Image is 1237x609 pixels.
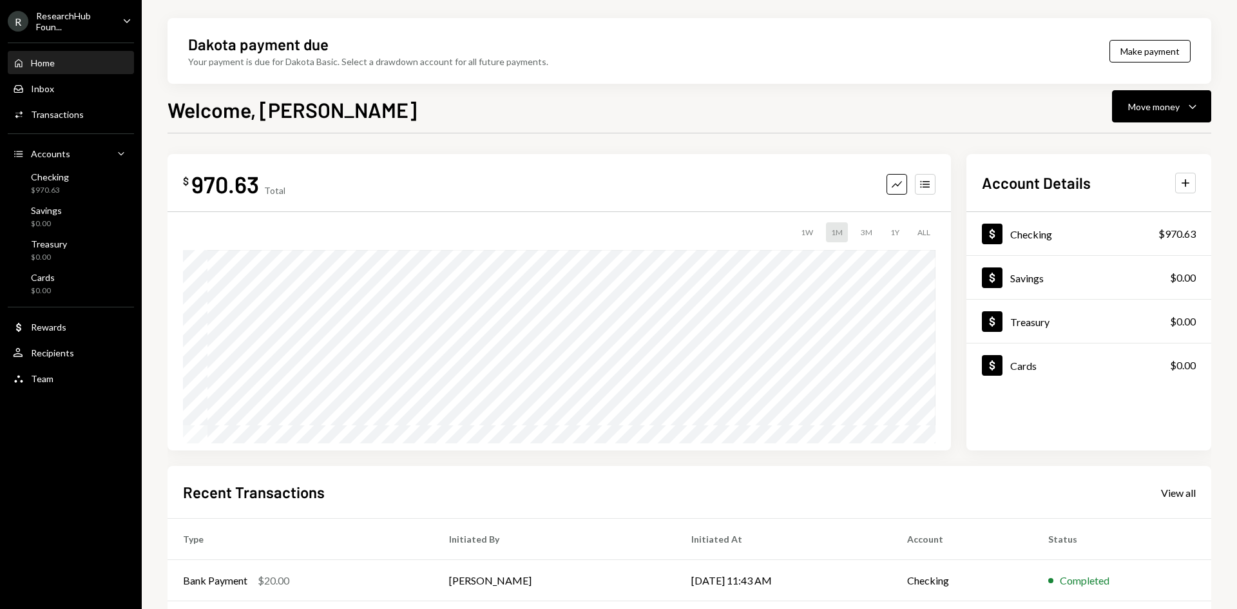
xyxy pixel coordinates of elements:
[31,373,53,384] div: Team
[796,222,818,242] div: 1W
[434,560,676,601] td: [PERSON_NAME]
[982,172,1091,193] h2: Account Details
[1010,360,1037,372] div: Cards
[892,560,1033,601] td: Checking
[36,10,112,32] div: ResearchHub Foun...
[31,57,55,68] div: Home
[1158,226,1196,242] div: $970.63
[1010,228,1052,240] div: Checking
[1170,270,1196,285] div: $0.00
[885,222,905,242] div: 1Y
[892,519,1033,560] th: Account
[188,55,548,68] div: Your payment is due for Dakota Basic. Select a drawdown account for all future payments.
[1170,314,1196,329] div: $0.00
[1010,316,1050,328] div: Treasury
[1033,519,1211,560] th: Status
[8,77,134,100] a: Inbox
[856,222,877,242] div: 3M
[8,367,134,390] a: Team
[1170,358,1196,373] div: $0.00
[183,481,325,503] h2: Recent Transactions
[1161,487,1196,499] div: View all
[31,109,84,120] div: Transactions
[8,11,28,32] div: R
[1060,573,1109,588] div: Completed
[183,573,247,588] div: Bank Payment
[966,256,1211,299] a: Savings$0.00
[31,347,74,358] div: Recipients
[31,148,70,159] div: Accounts
[826,222,848,242] div: 1M
[31,83,54,94] div: Inbox
[31,252,67,263] div: $0.00
[258,573,289,588] div: $20.00
[1112,90,1211,122] button: Move money
[8,341,134,364] a: Recipients
[676,560,892,601] td: [DATE] 11:43 AM
[183,175,189,188] div: $
[434,519,676,560] th: Initiated By
[168,97,417,122] h1: Welcome, [PERSON_NAME]
[31,272,55,283] div: Cards
[966,212,1211,255] a: Checking$970.63
[31,218,62,229] div: $0.00
[31,171,69,182] div: Checking
[676,519,892,560] th: Initiated At
[31,185,69,196] div: $970.63
[8,235,134,266] a: Treasury$0.00
[912,222,935,242] div: ALL
[1010,272,1044,284] div: Savings
[31,285,55,296] div: $0.00
[31,238,67,249] div: Treasury
[966,300,1211,343] a: Treasury$0.00
[966,343,1211,387] a: Cards$0.00
[1161,485,1196,499] a: View all
[8,102,134,126] a: Transactions
[1109,40,1191,63] button: Make payment
[264,185,285,196] div: Total
[1128,100,1180,113] div: Move money
[191,169,259,198] div: 970.63
[8,268,134,299] a: Cards$0.00
[168,519,434,560] th: Type
[31,322,66,333] div: Rewards
[8,315,134,338] a: Rewards
[8,51,134,74] a: Home
[31,205,62,216] div: Savings
[8,142,134,165] a: Accounts
[8,201,134,232] a: Savings$0.00
[8,168,134,198] a: Checking$970.63
[188,34,329,55] div: Dakota payment due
